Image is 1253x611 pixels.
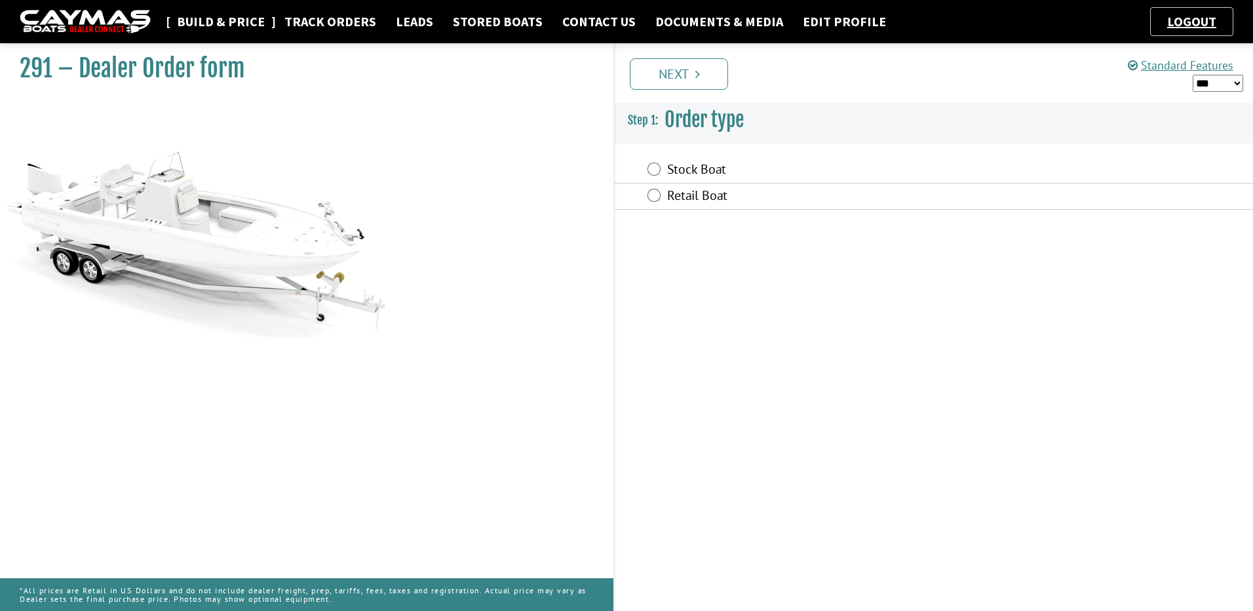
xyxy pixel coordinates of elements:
a: Next [630,58,728,90]
h3: Order type [615,96,1253,144]
a: Standard Features [1128,58,1233,73]
ul: Pagination [626,56,1253,90]
h1: 291 – Dealer Order form [20,54,581,83]
img: caymas-dealer-connect-2ed40d3bc7270c1d8d7ffb4b79bf05adc795679939227970def78ec6f6c03838.gif [20,10,151,34]
a: Logout [1161,13,1223,30]
a: Stored Boats [446,13,549,30]
p: *All prices are Retail in US Dollars and do not include dealer freight, prep, tariffs, fees, taxe... [20,580,594,610]
a: Track Orders [278,13,383,30]
label: Retail Boat [667,187,1018,207]
a: Contact Us [556,13,642,30]
a: Documents & Media [649,13,790,30]
a: Build & Price [170,13,271,30]
label: Stock Boat [667,161,1018,180]
a: Leads [389,13,440,30]
a: Edit Profile [796,13,893,30]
